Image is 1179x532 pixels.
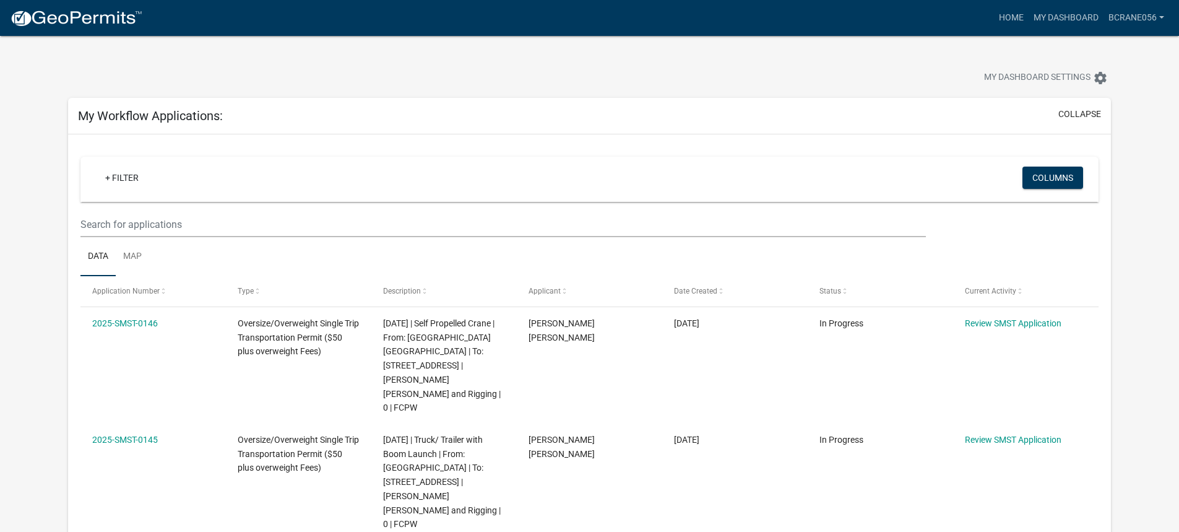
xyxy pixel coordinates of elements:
[92,435,158,445] a: 2025-SMST-0145
[662,276,808,306] datatable-header-cell: Date Created
[529,287,561,295] span: Applicant
[383,287,421,295] span: Description
[952,276,1098,306] datatable-header-cell: Current Activity
[819,287,841,295] span: Status
[807,276,952,306] datatable-header-cell: Status
[1022,167,1083,189] button: Columns
[1058,108,1101,121] button: collapse
[80,237,116,277] a: Data
[965,435,1061,445] a: Review SMST Application
[238,287,254,295] span: Type
[383,318,501,413] span: 10/13/2025 | Self Propelled Crane | From: Mason City IA | To: 69494 165th St, Albert Lea, MN 5600...
[529,318,595,342] span: Barnhart Crane
[78,108,223,123] h5: My Workflow Applications:
[965,318,1061,328] a: Review SMST Application
[1103,6,1169,30] a: Bcrane056
[238,318,359,357] span: Oversize/Overweight Single Trip Transportation Permit ($50 plus overweight Fees)
[383,435,501,530] span: 10/13/2025 | Truck/ Trailer with Boom Launch | From: Mason City IA | To: 69494 165th St, Albert L...
[226,276,371,306] datatable-header-cell: Type
[674,435,699,445] span: 10/10/2025
[92,318,158,328] a: 2025-SMST-0146
[529,435,595,459] span: Barnhart Crane
[819,435,863,445] span: In Progress
[674,287,717,295] span: Date Created
[92,287,160,295] span: Application Number
[994,6,1029,30] a: Home
[517,276,662,306] datatable-header-cell: Applicant
[238,435,359,473] span: Oversize/Overweight Single Trip Transportation Permit ($50 plus overweight Fees)
[1093,71,1108,85] i: settings
[974,66,1118,90] button: My Dashboard Settingssettings
[116,237,149,277] a: Map
[965,287,1016,295] span: Current Activity
[984,71,1090,85] span: My Dashboard Settings
[674,318,699,328] span: 10/10/2025
[371,276,517,306] datatable-header-cell: Description
[95,167,149,189] a: + Filter
[1029,6,1103,30] a: My Dashboard
[80,212,925,237] input: Search for applications
[819,318,863,328] span: In Progress
[80,276,226,306] datatable-header-cell: Application Number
